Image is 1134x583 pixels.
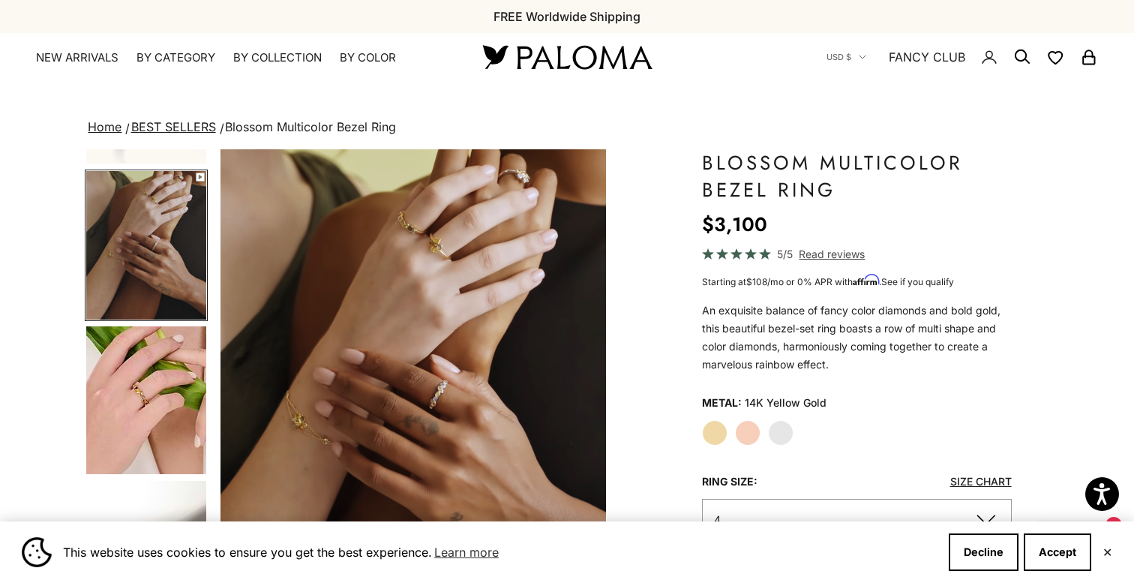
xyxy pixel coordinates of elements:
span: $108 [746,276,767,287]
h1: Blossom Multicolor Bezel Ring [702,149,1012,203]
a: NEW ARRIVALS [36,50,118,65]
img: #YellowGold #RoseGold #WhiteGold [86,326,206,474]
button: Close [1102,548,1112,557]
span: This website uses cookies to ensure you get the best experience. [63,541,937,563]
a: BEST SELLERS [131,119,216,134]
sale-price: $3,100 [702,209,767,239]
p: FREE Worldwide Shipping [493,7,640,26]
span: Starting at /mo or 0% APR with . [702,276,954,287]
a: Home [88,119,121,134]
legend: Ring Size: [702,470,757,493]
summary: By Category [136,50,215,65]
nav: breadcrumbs [85,117,1048,138]
a: FANCY CLUB [889,47,965,67]
a: 5/5 Read reviews [702,245,1012,263]
span: USD $ [826,50,851,64]
span: Read reviews [799,245,865,263]
button: Go to item 6 [85,325,208,476]
nav: Secondary navigation [826,33,1098,81]
button: 4 [702,499,1012,540]
button: Go to item 5 [85,170,208,321]
a: Learn more [432,541,501,563]
span: 4 [714,513,721,526]
span: Blossom Multicolor Bezel Ring [225,119,396,134]
variant-option-value: 14K Yellow Gold [745,392,826,414]
button: USD $ [826,50,866,64]
nav: Primary navigation [36,50,447,65]
button: Accept [1024,533,1091,571]
p: An exquisite balance of fancy color diamonds and bold gold, this beautiful bezel-set ring boasts ... [702,302,1012,374]
button: Decline [949,533,1018,571]
span: 5/5 [777,245,793,263]
summary: By Collection [233,50,322,65]
legend: Metal: [702,392,742,414]
summary: By Color [340,50,396,65]
a: Size Chart [950,475,1012,488]
img: Cookie banner [22,537,52,567]
img: #YellowGold #RoseGold #WhiteGold [86,171,206,320]
a: See if you qualify - Learn more about Affirm Financing (opens in modal) [881,276,954,287]
span: Affirm [853,275,879,286]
